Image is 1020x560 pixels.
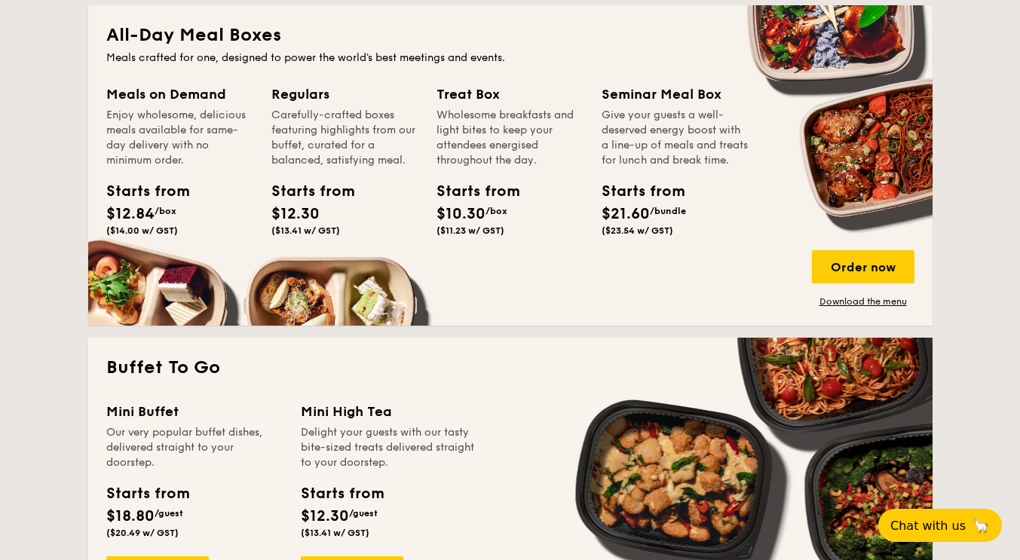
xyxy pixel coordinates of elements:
div: Treat Box [436,84,584,105]
div: Delight your guests with our tasty bite-sized treats delivered straight to your doorstep. [301,425,477,470]
div: Meals crafted for one, designed to power the world's best meetings and events. [106,50,914,66]
div: Order now [812,250,914,283]
div: Carefully-crafted boxes featuring highlights from our buffet, curated for a balanced, satisfying ... [271,108,418,168]
span: ($20.49 w/ GST) [106,528,179,538]
div: Starts from [106,482,188,505]
div: Starts from [301,482,383,505]
span: /box [155,206,176,216]
h2: All-Day Meal Boxes [106,23,914,47]
div: Starts from [436,180,504,203]
div: Starts from [106,180,174,203]
div: Enjoy wholesome, delicious meals available for same-day delivery with no minimum order. [106,108,253,168]
div: Wholesome breakfasts and light bites to keep your attendees energised throughout the day. [436,108,584,168]
span: $21.60 [602,205,650,223]
div: Mini Buffet [106,401,283,422]
div: Regulars [271,84,418,105]
span: $18.80 [106,507,155,525]
div: Starts from [271,180,339,203]
span: /bundle [650,206,686,216]
span: ($13.41 w/ GST) [301,528,369,538]
span: $12.30 [271,205,320,223]
span: ($14.00 w/ GST) [106,225,178,236]
div: Seminar Meal Box [602,84,749,105]
span: $12.84 [106,205,155,223]
span: /guest [349,508,378,519]
span: Chat with us [890,519,966,533]
span: 🦙 [972,517,990,534]
div: Our very popular buffet dishes, delivered straight to your doorstep. [106,425,283,470]
span: ($13.41 w/ GST) [271,225,340,236]
span: /guest [155,508,183,519]
div: Meals on Demand [106,84,253,105]
div: Mini High Tea [301,401,477,422]
span: ($11.23 w/ GST) [436,225,504,236]
div: Give your guests a well-deserved energy boost with a line-up of meals and treats for lunch and br... [602,108,749,168]
span: /box [485,206,507,216]
span: $12.30 [301,507,349,525]
a: Download the menu [812,295,914,308]
div: Starts from [602,180,669,203]
button: Chat with us🦙 [878,509,1002,542]
span: ($23.54 w/ GST) [602,225,673,236]
h2: Buffet To Go [106,356,914,380]
span: $10.30 [436,205,485,223]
